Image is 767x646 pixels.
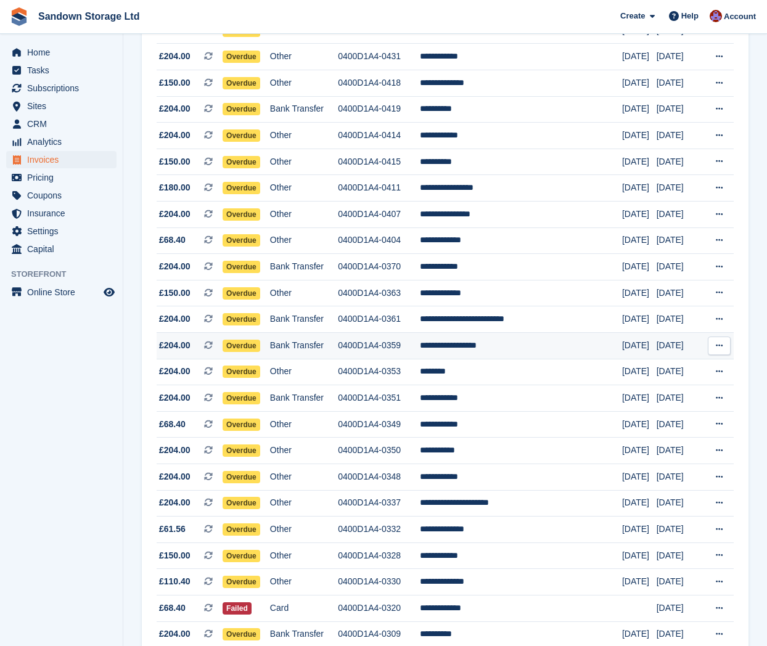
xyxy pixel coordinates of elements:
td: [DATE] [657,359,701,385]
td: 0400D1A4-0361 [338,306,420,333]
td: Other [270,542,338,569]
span: Overdue [223,419,260,431]
span: £204.00 [159,50,191,63]
a: menu [6,205,117,222]
span: Overdue [223,576,260,588]
td: Other [270,149,338,175]
span: Overdue [223,471,260,483]
td: 0400D1A4-0407 [338,202,420,228]
span: Overdue [223,628,260,640]
td: [DATE] [622,96,657,123]
td: 0400D1A4-0353 [338,359,420,385]
td: 0400D1A4-0351 [338,385,420,412]
td: [DATE] [622,70,657,97]
td: Bank Transfer [270,254,338,280]
td: 0400D1A4-0419 [338,96,420,123]
td: 0400D1A4-0328 [338,542,420,569]
td: [DATE] [622,490,657,517]
td: [DATE] [657,96,701,123]
td: Other [270,490,338,517]
td: 0400D1A4-0363 [338,280,420,306]
span: Overdue [223,182,260,194]
span: £204.00 [159,391,191,404]
span: Analytics [27,133,101,150]
td: Other [270,123,338,149]
td: [DATE] [622,385,657,412]
span: £68.40 [159,234,186,247]
a: menu [6,62,117,79]
td: [DATE] [622,123,657,149]
td: [DATE] [622,280,657,306]
span: Overdue [223,340,260,352]
a: menu [6,151,117,168]
span: £204.00 [159,496,191,509]
a: menu [6,97,117,115]
td: [DATE] [657,438,701,464]
span: Pricing [27,169,101,186]
span: Sites [27,97,101,115]
td: Other [270,202,338,228]
td: [DATE] [657,254,701,280]
span: Overdue [223,550,260,562]
span: Online Store [27,284,101,301]
td: [DATE] [622,438,657,464]
td: [DATE] [622,44,657,70]
td: [DATE] [657,595,701,621]
td: Other [270,411,338,438]
td: [DATE] [657,385,701,412]
td: 0400D1A4-0431 [338,44,420,70]
td: 0400D1A4-0415 [338,149,420,175]
span: £204.00 [159,260,191,273]
span: £150.00 [159,155,191,168]
span: Settings [27,223,101,240]
span: £204.00 [159,365,191,378]
td: 0400D1A4-0411 [338,175,420,202]
td: [DATE] [622,333,657,359]
span: Insurance [27,205,101,222]
span: £204.00 [159,313,191,325]
span: Tasks [27,62,101,79]
td: [DATE] [657,202,701,228]
td: Other [270,70,338,97]
td: 0400D1A4-0404 [338,227,420,254]
td: [DATE] [622,227,657,254]
td: [DATE] [657,280,701,306]
td: 0400D1A4-0337 [338,490,420,517]
td: [DATE] [657,123,701,149]
td: 0400D1A4-0350 [338,438,420,464]
a: menu [6,223,117,240]
td: Bank Transfer [270,96,338,123]
span: £204.00 [159,470,191,483]
span: Capital [27,240,101,258]
td: Other [270,517,338,543]
td: [DATE] [657,569,701,595]
a: menu [6,187,117,204]
td: 0400D1A4-0332 [338,517,420,543]
td: 0400D1A4-0418 [338,70,420,97]
td: Bank Transfer [270,306,338,333]
td: [DATE] [657,517,701,543]
td: [DATE] [657,149,701,175]
td: [DATE] [622,411,657,438]
td: Other [270,44,338,70]
img: stora-icon-8386f47178a22dfd0bd8f6a31ec36ba5ce8667c1dd55bd0f319d3a0aa187defe.svg [10,7,28,26]
td: [DATE] [657,333,701,359]
img: Chloe Lovelock-Brown [710,10,722,22]
a: menu [6,115,117,133]
td: [DATE] [657,490,701,517]
td: Other [270,227,338,254]
td: 0400D1A4-0320 [338,595,420,621]
span: £204.00 [159,628,191,640]
span: £68.40 [159,418,186,431]
td: 0400D1A4-0349 [338,411,420,438]
td: [DATE] [622,542,657,569]
td: [DATE] [622,359,657,385]
span: Overdue [223,313,260,325]
a: menu [6,44,117,61]
span: Overdue [223,77,260,89]
td: 0400D1A4-0359 [338,333,420,359]
a: Sandown Storage Ltd [33,6,144,27]
span: £204.00 [159,129,191,142]
td: [DATE] [622,464,657,490]
span: Create [620,10,645,22]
